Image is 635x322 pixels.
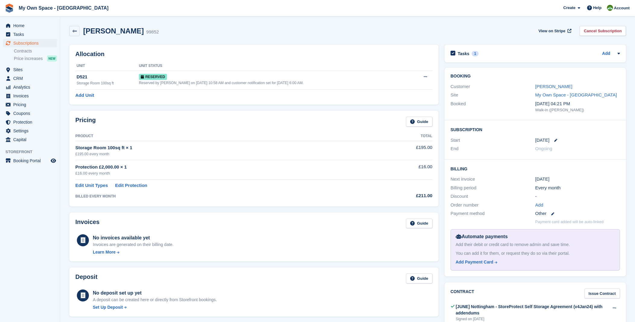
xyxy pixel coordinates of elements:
[3,83,57,91] a: menu
[539,28,565,34] span: View on Stripe
[584,289,620,298] a: Issue Contract
[13,30,49,39] span: Tasks
[451,193,535,200] div: Discount
[93,304,217,311] a: Set Up Deposit
[146,29,159,36] div: 99852
[75,194,366,199] div: BILLED EVERY MONTH
[13,92,49,100] span: Invoices
[75,131,366,141] th: Product
[77,80,139,86] div: Storage Room 100sq ft
[93,304,123,311] div: Set Up Deposit
[75,117,96,127] h2: Pricing
[535,100,620,107] div: [DATE] 04:21 PM
[3,135,57,144] a: menu
[75,144,366,151] div: Storage Room 100sq ft × 1
[535,176,620,183] div: [DATE]
[83,27,144,35] h2: [PERSON_NAME]
[3,109,57,118] a: menu
[456,250,615,257] div: You can add it for them, or request they do so via their portal.
[75,51,432,58] h2: Allocation
[456,241,615,248] div: Add their debit or credit card to remove admin and save time.
[13,156,49,165] span: Booking Portal
[139,61,411,71] th: Unit Status
[535,193,620,200] div: -
[75,151,366,157] div: £195.00 every month
[13,74,49,83] span: CRM
[47,55,57,62] div: NEW
[5,149,60,155] span: Storefront
[406,219,432,229] a: Guide
[614,5,630,11] span: Account
[13,100,49,109] span: Pricing
[535,146,552,151] span: Ongoing
[75,164,366,171] div: Protection £2,000.00 × 1
[16,3,111,13] a: My Own Space - [GEOGRAPHIC_DATA]
[451,145,535,152] div: End
[535,137,549,144] time: 2025-08-21 23:00:00 UTC
[406,273,432,283] a: Guide
[3,100,57,109] a: menu
[451,92,535,99] div: Site
[451,210,535,217] div: Payment method
[75,219,99,229] h2: Invoices
[93,249,174,255] a: Learn More
[13,21,49,30] span: Home
[13,109,49,118] span: Coupons
[14,48,57,54] a: Contracts
[93,241,174,248] div: Invoices are generated on their billing date.
[366,131,432,141] th: Total
[456,304,609,316] div: [JUNE] Nottingham - StoreProtect Self Storage Agreement (v4Jan24) with addendums
[535,107,620,113] div: Walk-in ([PERSON_NAME])
[458,51,470,56] h2: Tasks
[451,176,535,183] div: Next invoice
[451,126,620,132] h2: Subscription
[535,202,543,209] a: Add
[535,92,617,97] a: My Own Space - [GEOGRAPHIC_DATA]
[451,289,474,298] h2: Contract
[115,182,147,189] a: Edit Protection
[3,21,57,30] a: menu
[13,65,49,74] span: Sites
[3,30,57,39] a: menu
[602,50,610,57] a: Add
[3,65,57,74] a: menu
[77,74,139,80] div: D521
[3,127,57,135] a: menu
[451,185,535,191] div: Billing period
[366,141,432,160] td: £195.00
[3,92,57,100] a: menu
[472,51,479,56] div: 1
[75,92,94,99] a: Add Unit
[3,39,57,47] a: menu
[75,273,97,283] h2: Deposit
[93,249,115,255] div: Learn More
[451,74,620,79] h2: Booking
[366,160,432,180] td: £16.00
[3,74,57,83] a: menu
[456,259,612,265] a: Add Payment Card
[451,137,535,144] div: Start
[456,316,609,322] div: Signed on [DATE]
[456,259,493,265] div: Add Payment Card
[139,80,411,86] div: Reserved by [PERSON_NAME] on [DATE] 10:58 AM and customer notification set for [DATE] 6:00 AM.
[451,202,535,209] div: Order number
[535,219,604,225] p: Payment card added will be auto-linked
[75,61,139,71] th: Unit
[366,192,432,199] div: £211.00
[580,26,626,36] a: Cancel Subscription
[139,74,167,80] span: Reserved
[75,182,108,189] a: Edit Unit Types
[535,84,572,89] a: [PERSON_NAME]
[93,297,217,303] p: A deposit can be created here or directly from Storefront bookings.
[535,185,620,191] div: Every month
[13,118,49,126] span: Protection
[13,127,49,135] span: Settings
[536,26,573,36] a: View on Stripe
[451,166,620,172] h2: Billing
[13,39,49,47] span: Subscriptions
[406,117,432,127] a: Guide
[93,289,217,297] div: No deposit set up yet
[13,83,49,91] span: Analytics
[3,118,57,126] a: menu
[593,5,602,11] span: Help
